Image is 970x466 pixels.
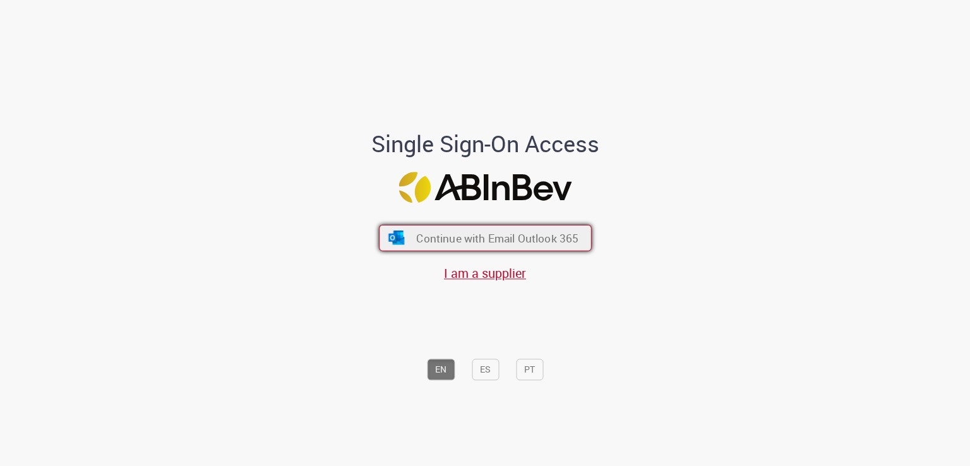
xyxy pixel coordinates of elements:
button: EN [427,359,455,381]
img: ícone Azure/Microsoft 360 [387,231,405,245]
a: I am a supplier [444,265,526,282]
button: PT [516,359,543,381]
h1: Single Sign-On Access [310,131,661,157]
img: Logo ABInBev [398,172,572,203]
span: Continue with Email Outlook 365 [416,231,578,246]
button: ES [472,359,499,381]
button: ícone Azure/Microsoft 360 Continue with Email Outlook 365 [379,225,592,251]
